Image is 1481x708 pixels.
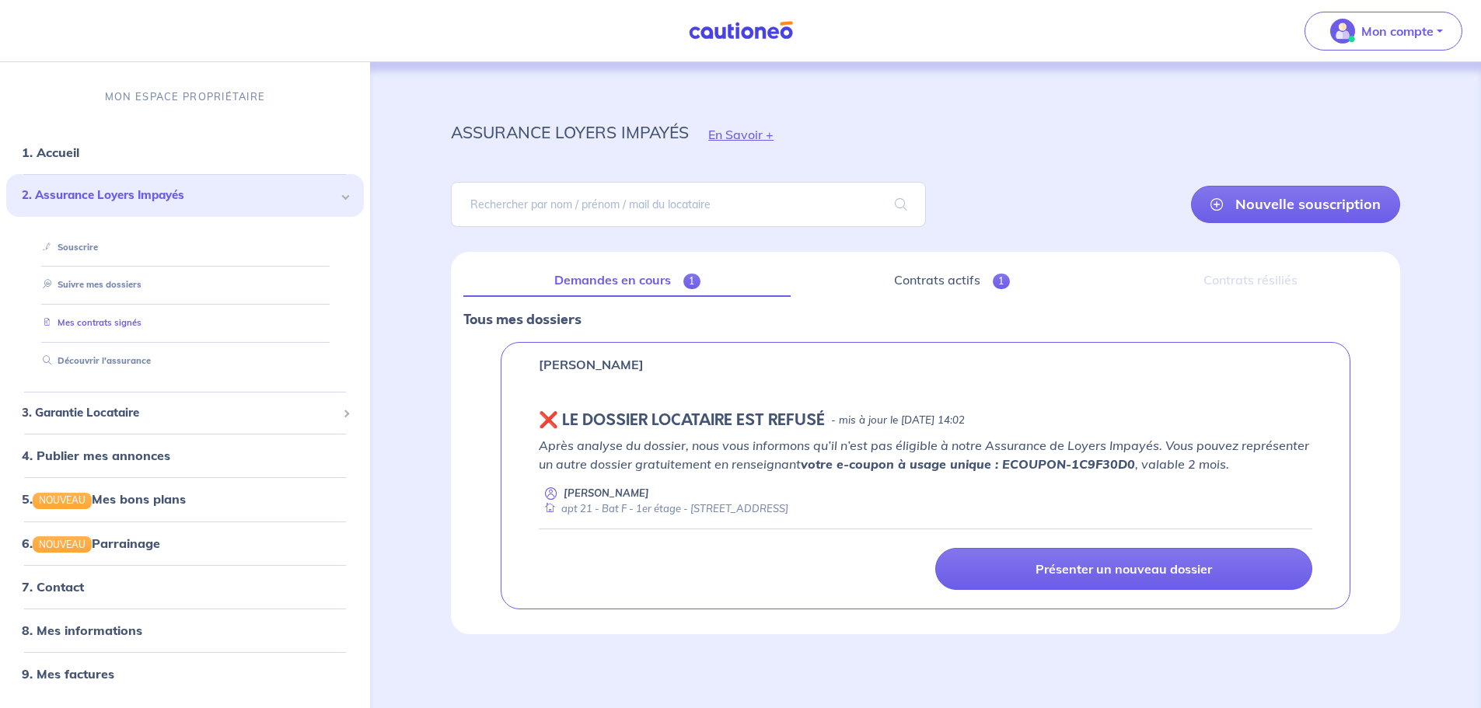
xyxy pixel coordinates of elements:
[1305,12,1462,51] button: illu_account_valid_menu.svgMon compte
[1036,561,1212,577] p: Présenter un nouveau dossier
[22,666,114,682] a: 9. Mes factures
[25,235,345,260] div: Souscrire
[6,571,364,602] div: 7. Contact
[22,187,337,204] span: 2. Assurance Loyers Impayés
[1361,22,1434,40] p: Mon compte
[22,579,84,595] a: 7. Contact
[37,280,141,291] a: Suivre mes dossiers
[564,486,649,500] p: [PERSON_NAME]
[876,183,926,226] span: search
[22,491,186,507] a: 5.NOUVEAUMes bons plans
[831,413,965,428] p: - mis à jour le [DATE] 14:02
[6,137,364,168] div: 1. Accueil
[689,112,793,157] button: En Savoir +
[6,528,364,559] div: 6.NOUVEAUParrainage
[22,623,142,638] a: 8. Mes informations
[463,309,1388,330] p: Tous mes dossiers
[803,264,1100,297] a: Contrats actifs1
[22,535,160,551] a: 6.NOUVEAUParrainage
[539,436,1312,473] p: Après analyse du dossier, nous vous informons qu’il n’est pas éligible à notre Assurance de Loyer...
[993,274,1011,289] span: 1
[25,273,345,298] div: Suivre mes dossiers
[22,448,170,463] a: 4. Publier mes annonces
[683,274,701,289] span: 1
[6,615,364,646] div: 8. Mes informations
[463,264,791,297] a: Demandes en cours1
[539,501,788,516] div: apt 21 - Bat F - 1er étage - [STREET_ADDRESS]
[539,411,825,430] h5: ❌️️ LE DOSSIER LOCATAIRE EST REFUSÉ
[6,398,364,428] div: 3. Garantie Locataire
[935,548,1312,590] a: Présenter un nouveau dossier
[6,440,364,471] div: 4. Publier mes annonces
[25,310,345,336] div: Mes contrats signés
[105,89,265,104] p: MON ESPACE PROPRIÉTAIRE
[1330,19,1355,44] img: illu_account_valid_menu.svg
[6,483,364,514] div: 5.NOUVEAUMes bons plans
[37,355,151,366] a: Découvrir l'assurance
[451,182,925,227] input: Rechercher par nom / prénom / mail du locataire
[6,658,364,689] div: 9. Mes factures
[22,145,79,160] a: 1. Accueil
[539,355,644,374] p: [PERSON_NAME]
[22,404,337,422] span: 3. Garantie Locataire
[801,456,1135,472] strong: votre e-coupon à usage unique : ECOUPON-1C9F30D0
[37,317,141,328] a: Mes contrats signés
[539,411,1312,430] div: state: REJECTED, Context: NEW,CHOOSE-CERTIFICATE,ALONE,RENTER-DOCUMENTS
[683,21,799,40] img: Cautioneo
[25,348,345,374] div: Découvrir l'assurance
[451,118,689,146] p: assurance loyers impayés
[37,242,98,253] a: Souscrire
[1191,186,1400,223] a: Nouvelle souscription
[6,174,364,217] div: 2. Assurance Loyers Impayés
